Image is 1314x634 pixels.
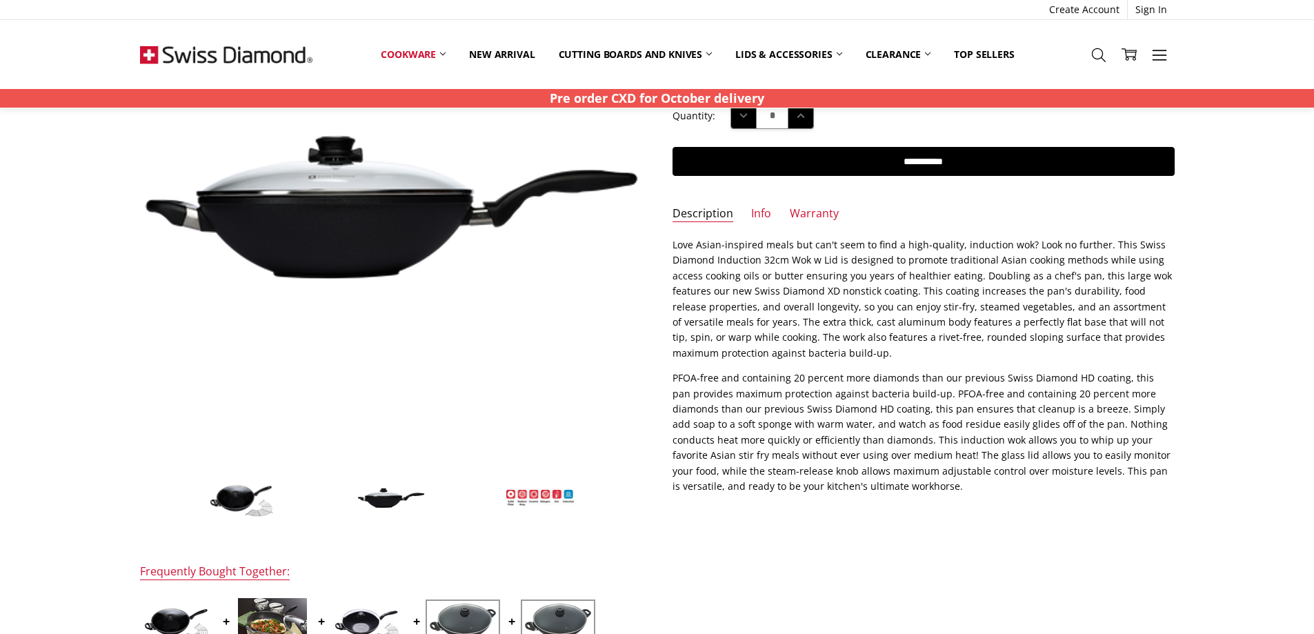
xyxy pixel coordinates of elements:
[673,206,733,222] a: Description
[673,237,1175,361] p: Love Asian-inspired meals but can't seem to find a high-quality, induction wok? Look no further. ...
[751,206,771,222] a: Info
[790,206,839,222] a: Warranty
[506,489,575,507] img: XD Induction Nonstick Wok with Lid - 32cm X 9.5cm 5L (15cm FLAT SOLID BASE)
[673,108,715,123] label: Quantity:
[140,20,312,89] img: Free Shipping On Every Order
[208,475,277,522] img: XD Induction Nonstick Wok with Lid - 32cm X 9.5cm 5L (15cm FLAT SOLID BASE)
[357,486,426,508] img: XD Induction Nonstick Wok with Lid - 32cm X 9.5cm 5L (15cm FLAT SOLID BASE)
[140,127,642,283] img: XD Induction Nonstick Wok with Lid - 32cm X 9.5cm 5L (15cm FLAT SOLID BASE)
[547,39,724,70] a: Cutting boards and knives
[673,370,1175,494] p: PFOA-free and containing 20 percent more diamonds than our previous Swiss Diamond HD coating, thi...
[942,39,1026,70] a: Top Sellers
[140,564,290,580] div: Frequently Bought Together:
[369,39,457,70] a: Cookware
[854,39,943,70] a: Clearance
[550,90,764,106] strong: Pre order CXD for October delivery
[457,39,546,70] a: New arrival
[724,39,853,70] a: Lids & Accessories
